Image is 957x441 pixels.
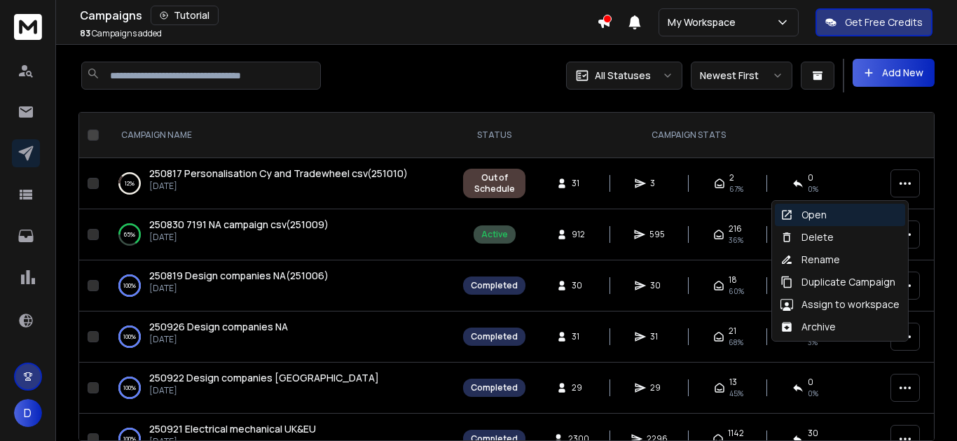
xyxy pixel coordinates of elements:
span: 250830 7191 NA campaign csv(251009) [149,218,329,231]
span: 0 % [808,183,818,195]
span: 31 [572,178,586,189]
span: 30 [572,280,586,291]
p: Get Free Credits [845,15,923,29]
a: 250819 Design companies NA(251006) [149,269,329,283]
button: Tutorial [151,6,219,25]
button: Get Free Credits [815,8,932,36]
p: [DATE] [149,334,288,345]
div: Out of Schedule [471,172,518,195]
div: Duplicate Campaign [780,275,895,289]
th: CAMPAIGN NAME [104,113,455,158]
a: 250921 Electrical mechanical UK&EU [149,422,316,436]
span: 1142 [728,428,744,439]
div: Open [780,208,827,222]
span: 31 [572,331,586,342]
a: 250817 Personalisation Cy and Tradewheel csv(251010) [149,167,408,181]
span: 250819 Design companies NA(251006) [149,269,329,282]
button: D [14,399,42,427]
button: Add New [853,59,935,87]
p: 100 % [123,330,136,344]
div: Rename [780,253,840,267]
div: Assign to workspace [780,297,900,311]
div: Delete [780,230,834,244]
p: [DATE] [149,232,329,243]
span: 36 % [729,234,743,246]
a: 250926 Design companies NA [149,320,288,334]
span: 83 [80,27,90,39]
span: 68 % [729,337,743,348]
p: 65 % [124,227,135,241]
span: 2 [729,172,734,183]
span: 0 % [808,388,818,399]
span: 30 [808,428,818,439]
span: 18 [729,274,737,286]
a: 250922 Design companies [GEOGRAPHIC_DATA] [149,371,379,385]
span: 30 [650,280,664,291]
span: 250817 Personalisation Cy and Tradewheel csv(251010) [149,167,408,180]
p: 100 % [123,381,136,395]
p: [DATE] [149,181,408,192]
span: 31 [650,331,664,342]
span: 595 [649,229,665,240]
p: Campaigns added [80,28,162,39]
td: 100%250819 Design companies NA(251006)[DATE] [104,260,455,311]
span: 60 % [729,286,744,297]
td: 100%250926 Design companies NA[DATE] [104,311,455,363]
span: 216 [729,223,742,234]
p: My Workspace [668,15,741,29]
div: Completed [471,331,518,342]
div: Completed [471,280,518,291]
span: 3 [650,178,664,189]
div: Completed [471,382,518,393]
span: 13 [729,377,737,388]
td: 12%250817 Personalisation Cy and Tradewheel csv(251010)[DATE] [104,158,455,209]
p: [DATE] [149,385,379,396]
span: 21 [729,325,736,337]
p: All Statuses [595,69,651,83]
div: Active [481,229,508,240]
a: 250830 7191 NA campaign csv(251009) [149,218,329,232]
th: CAMPAIGN STATS [534,113,843,158]
span: 912 [572,229,586,240]
td: 65%250830 7191 NA campaign csv(251009)[DATE] [104,209,455,260]
p: 100 % [123,279,136,293]
span: 0 [808,377,813,388]
span: 29 [650,382,664,393]
p: [DATE] [149,283,329,294]
span: 29 [572,382,586,393]
span: 67 % [729,183,743,195]
span: 3 % [808,337,818,348]
span: 250921 Electrical mechanical UK&EU [149,422,316,435]
p: 12 % [125,176,135,190]
span: 0 [808,172,813,183]
button: Newest First [691,62,792,90]
div: Campaigns [80,6,597,25]
th: STATUS [455,113,534,158]
span: 45 % [729,388,743,399]
div: Archive [780,320,836,334]
td: 100%250922 Design companies [GEOGRAPHIC_DATA][DATE] [104,363,455,414]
